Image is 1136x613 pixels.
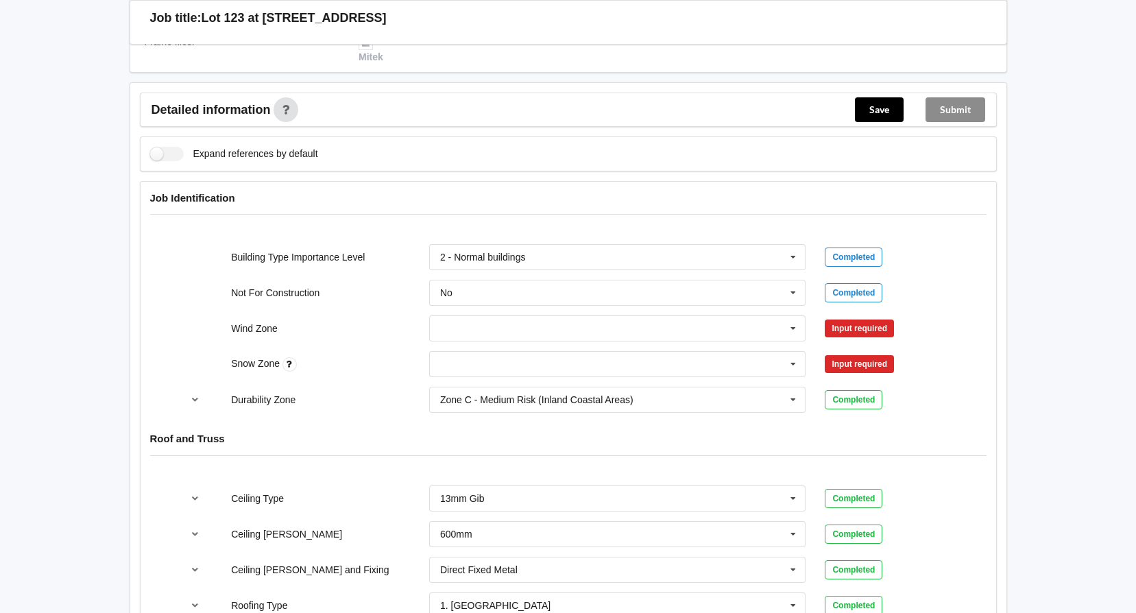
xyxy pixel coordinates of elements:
label: Expand references by default [150,147,318,161]
button: reference-toggle [182,486,208,511]
button: reference-toggle [182,522,208,546]
div: Input required [825,355,894,373]
button: reference-toggle [182,557,208,582]
div: Completed [825,525,882,544]
div: 13mm Gib [440,494,485,503]
h3: Lot 123 at [STREET_ADDRESS] [202,10,387,26]
label: Ceiling [PERSON_NAME] [231,529,342,540]
a: Mitek [359,36,383,62]
div: 600mm [440,529,472,539]
label: Durability Zone [231,394,295,405]
span: Detailed information [152,104,271,116]
div: Completed [825,390,882,409]
div: Completed [825,248,882,267]
label: Snow Zone [231,358,282,369]
label: Ceiling [PERSON_NAME] and Fixing [231,564,389,575]
div: Completed [825,283,882,302]
h4: Roof and Truss [150,432,987,445]
h4: Job Identification [150,191,987,204]
div: Completed [825,560,882,579]
button: reference-toggle [182,387,208,412]
button: Save [855,97,904,122]
div: Input required [825,320,894,337]
div: No [440,288,452,298]
label: Building Type Importance Level [231,252,365,263]
div: Frame files : [135,35,350,64]
div: 2 - Normal buildings [440,252,526,262]
label: Wind Zone [231,323,278,334]
label: Ceiling Type [231,493,284,504]
div: Zone C - Medium Risk (Inland Coastal Areas) [440,395,633,405]
h3: Job title: [150,10,202,26]
div: Direct Fixed Metal [440,565,518,575]
label: Not For Construction [231,287,319,298]
div: Completed [825,489,882,508]
div: 1. [GEOGRAPHIC_DATA] [440,601,551,610]
label: Roofing Type [231,600,287,611]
